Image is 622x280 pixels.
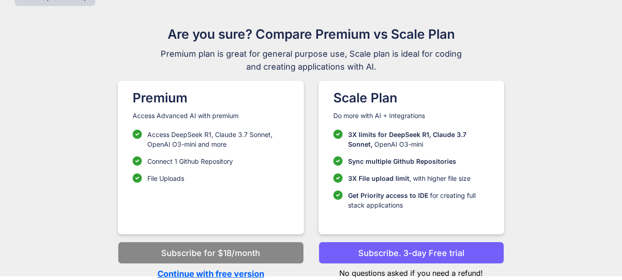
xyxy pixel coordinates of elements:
img: checklist [333,156,343,166]
span: Get Priority access to IDE [348,191,428,199]
p: Do more with AI + Integrations [333,111,489,120]
p: Connect 1 Github Repository [147,156,233,166]
h1: Premium [133,88,289,107]
img: checklist [333,130,343,139]
p: No questions asked if you need a refund! [319,264,504,279]
span: 3X limits for DeepSeek R1, Claude 3.7 Sonnet, [348,131,466,148]
p: Access DeepSeek R1, Claude 3.7 Sonnet, OpenAI O3-mini and more [147,130,289,149]
p: Continue with free version [118,268,303,280]
p: File Uploads [147,173,184,183]
p: Subscribe. 3-day Free trial [358,247,465,259]
p: Sync multiple Github Repositories [348,156,456,166]
p: for creating full stack applications [348,191,489,210]
p: OpenAI O3-mini [348,130,489,149]
button: Subscribe for $18/month [118,242,303,264]
p: Access Advanced AI with premium [133,111,289,120]
h1: Scale Plan [333,88,489,107]
span: Premium plan is great for general purpose use, Scale plan is ideal for coding and creating applic... [157,48,466,73]
img: checklist [133,130,142,139]
img: checklist [133,173,142,183]
h1: Are you sure? Compare Premium vs Scale Plan [157,24,466,44]
span: 3X File upload limit [348,174,409,182]
button: Subscribe. 3-day Free trial [319,242,504,264]
img: checklist [333,191,343,200]
p: Subscribe for $18/month [161,247,260,259]
img: checklist [133,156,142,166]
img: checklist [333,173,343,183]
p: , with higher file size [348,173,471,183]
